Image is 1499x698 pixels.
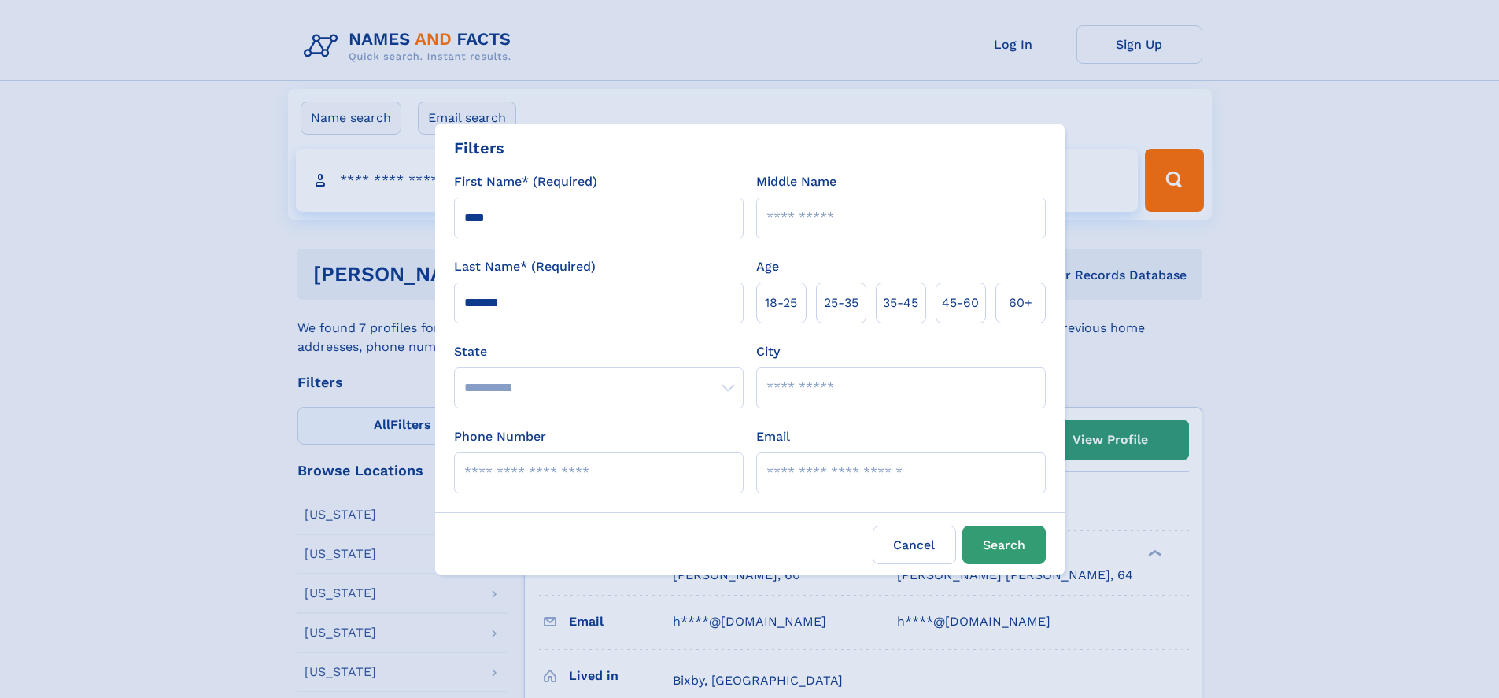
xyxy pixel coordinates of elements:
label: Phone Number [454,427,546,446]
div: Filters [454,136,504,160]
span: 45‑60 [942,294,979,312]
label: State [454,342,744,361]
span: 35‑45 [883,294,918,312]
span: 60+ [1009,294,1032,312]
span: 25‑35 [824,294,858,312]
label: City [756,342,780,361]
span: 18‑25 [765,294,797,312]
button: Search [962,526,1046,564]
label: First Name* (Required) [454,172,597,191]
label: Age [756,257,779,276]
label: Cancel [873,526,956,564]
label: Email [756,427,790,446]
label: Middle Name [756,172,836,191]
label: Last Name* (Required) [454,257,596,276]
